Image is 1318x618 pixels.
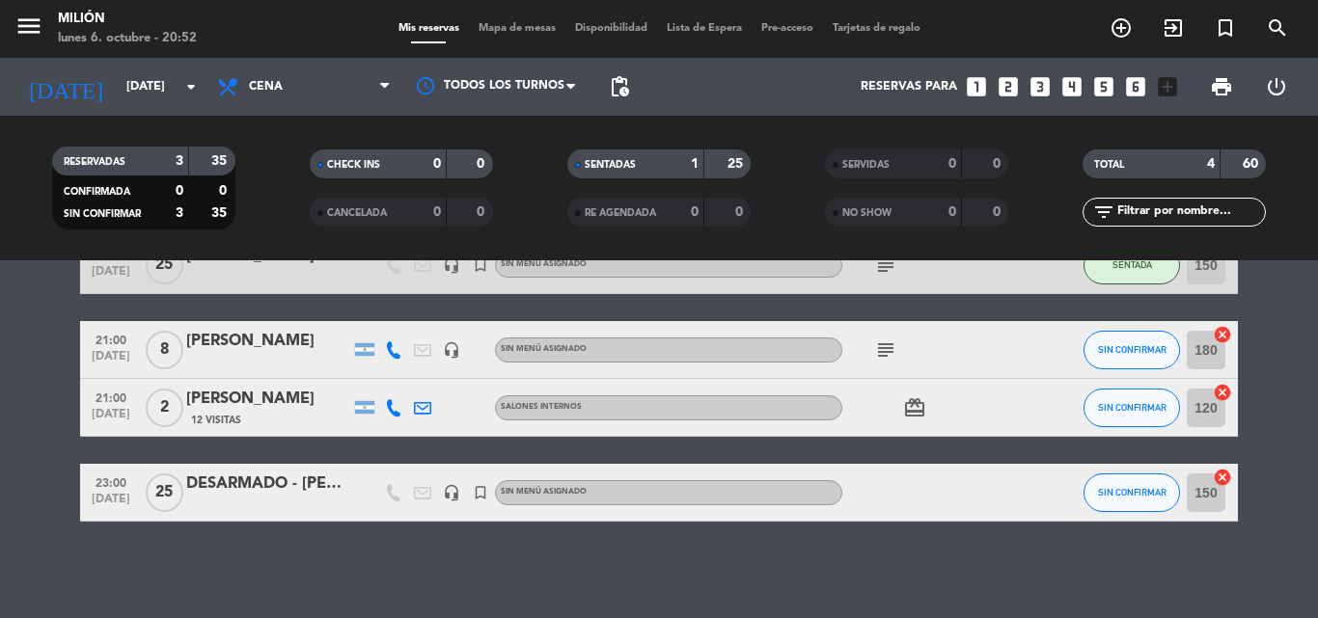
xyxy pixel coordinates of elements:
span: [DATE] [87,493,135,515]
span: SENTADAS [585,160,636,170]
button: SENTADA [1084,246,1180,284]
span: pending_actions [608,75,631,98]
i: search [1266,16,1289,40]
span: 21:00 [87,328,135,350]
span: [DATE] [87,265,135,287]
span: TOTAL [1094,160,1124,170]
i: turned_in_not [472,484,489,501]
strong: 0 [993,157,1004,171]
i: looks_5 [1091,74,1116,99]
span: [DATE] [87,408,135,430]
i: [DATE] [14,66,117,108]
div: LOG OUT [1249,58,1304,116]
i: subject [874,338,897,362]
span: Disponibilidad [565,23,657,34]
span: RESERVADAS [64,157,125,167]
i: exit_to_app [1162,16,1185,40]
i: cancel [1213,325,1232,344]
span: 21:00 [87,386,135,408]
strong: 0 [948,157,956,171]
span: 12 Visitas [191,413,241,428]
i: subject [874,254,897,277]
i: cancel [1213,383,1232,402]
strong: 4 [1207,157,1215,171]
strong: 0 [433,205,441,219]
span: CHECK INS [327,160,380,170]
span: SIN CONFIRMAR [1098,487,1167,497]
strong: 0 [948,205,956,219]
span: 8 [146,331,183,369]
input: Filtrar por nombre... [1115,202,1265,223]
div: [PERSON_NAME] [186,329,350,354]
i: arrow_drop_down [179,75,203,98]
span: SIN CONFIRMAR [64,209,141,219]
span: SIN CONFIRMAR [1098,344,1167,355]
i: turned_in_not [1214,16,1237,40]
button: menu [14,12,43,47]
span: CANCELADA [327,208,387,218]
i: looks_two [996,74,1021,99]
button: SIN CONFIRMAR [1084,473,1180,512]
span: 25 [146,246,183,284]
span: 2 [146,389,183,427]
i: headset_mic [443,484,460,501]
span: Reservas para [861,80,957,94]
span: SALONES INTERNOS [501,403,582,411]
span: 25 [146,473,183,512]
strong: 0 [993,205,1004,219]
strong: 3 [176,206,183,220]
strong: 3 [176,154,183,168]
div: lunes 6. octubre - 20:52 [58,29,197,48]
span: Sin menú asignado [501,345,587,353]
i: add_circle_outline [1110,16,1133,40]
i: filter_list [1092,201,1115,224]
strong: 0 [477,205,488,219]
span: RE AGENDADA [585,208,656,218]
strong: 35 [211,154,231,168]
span: NO SHOW [842,208,892,218]
i: menu [14,12,43,40]
span: Cena [249,80,283,94]
div: [PERSON_NAME] [186,387,350,412]
strong: 0 [219,184,231,198]
span: Mapa de mesas [469,23,565,34]
span: Mis reservas [389,23,469,34]
span: 23:00 [87,470,135,493]
strong: 35 [211,206,231,220]
button: SIN CONFIRMAR [1084,331,1180,369]
strong: 0 [433,157,441,171]
i: looks_4 [1059,74,1085,99]
span: [DATE] [87,350,135,372]
button: SIN CONFIRMAR [1084,389,1180,427]
i: looks_3 [1028,74,1053,99]
span: Lista de Espera [657,23,752,34]
i: card_giftcard [903,396,926,419]
span: Pre-acceso [752,23,823,34]
strong: 0 [691,205,699,219]
i: turned_in_not [472,256,489,274]
span: Tarjetas de regalo [823,23,930,34]
strong: 25 [728,157,747,171]
i: cancel [1213,468,1232,487]
span: SERVIDAS [842,160,890,170]
i: looks_one [964,74,989,99]
strong: 0 [477,157,488,171]
i: add_box [1155,74,1180,99]
span: Sin menú asignado [501,488,587,496]
div: DESARMADO - [PERSON_NAME] [186,471,350,497]
i: power_settings_new [1265,75,1288,98]
span: Sin menú asignado [501,260,587,268]
div: Milión [58,10,197,29]
strong: 1 [691,157,699,171]
strong: 0 [735,205,747,219]
span: SENTADA [1112,259,1152,270]
span: print [1210,75,1233,98]
span: SIN CONFIRMAR [1098,402,1167,413]
i: headset_mic [443,256,460,274]
i: looks_6 [1123,74,1148,99]
span: CONFIRMADA [64,187,130,197]
i: headset_mic [443,341,460,359]
strong: 0 [176,184,183,198]
strong: 60 [1243,157,1262,171]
